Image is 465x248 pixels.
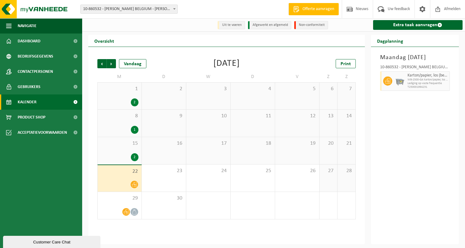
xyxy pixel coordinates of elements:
[131,153,138,161] div: 2
[18,110,45,125] span: Product Shop
[337,71,355,82] td: Z
[341,62,351,66] span: Print
[288,3,339,15] a: Offerte aanvragen
[395,76,404,86] img: WB-2500-GAL-GY-01
[145,140,183,147] span: 16
[380,65,450,71] div: 10-860532 - [PERSON_NAME] BELGIUM - [PERSON_NAME] - [GEOGRAPHIC_DATA]
[218,21,245,29] li: Uit te voeren
[189,86,227,92] span: 3
[97,71,142,82] td: M
[107,59,116,68] span: Volgende
[278,168,316,174] span: 26
[341,86,352,92] span: 7
[231,71,275,82] td: D
[189,168,227,174] span: 24
[341,113,352,119] span: 14
[407,82,448,85] span: Lediging op vaste frequentie
[275,71,320,82] td: V
[131,98,138,106] div: 2
[407,85,448,89] span: T250001994231
[189,113,227,119] span: 10
[80,5,178,14] span: 10-860532 - DIEBOLD BELGIUM - ZIEGLER - AALST
[145,195,183,202] span: 30
[81,5,177,13] span: 10-860532 - DIEBOLD BELGIUM - ZIEGLER - AALST
[142,71,186,82] td: D
[213,59,240,68] div: [DATE]
[407,73,448,78] span: Karton/papier, los (bedrijven)
[101,113,138,119] span: 8
[119,59,146,68] div: Vandaag
[145,86,183,92] span: 2
[234,113,272,119] span: 11
[323,140,334,147] span: 20
[323,168,334,174] span: 27
[278,140,316,147] span: 19
[248,21,291,29] li: Afgewerkt en afgemeld
[97,59,107,68] span: Vorige
[371,35,409,47] h2: Dagplanning
[301,6,336,12] span: Offerte aanvragen
[320,71,337,82] td: Z
[278,113,316,119] span: 12
[101,86,138,92] span: 1
[294,21,328,29] li: Non-conformiteit
[101,195,138,202] span: 29
[145,168,183,174] span: 23
[407,78,448,82] span: WB-2500-GA karton/papier, los (bedrijven)
[336,59,356,68] a: Print
[380,53,450,62] h3: Maandag [DATE]
[323,113,334,119] span: 13
[18,125,67,140] span: Acceptatievoorwaarden
[341,140,352,147] span: 21
[101,140,138,147] span: 15
[18,64,53,79] span: Contactpersonen
[234,140,272,147] span: 18
[186,71,231,82] td: W
[131,126,138,134] div: 1
[18,49,53,64] span: Bedrijfsgegevens
[234,168,272,174] span: 25
[234,86,272,92] span: 4
[18,94,37,110] span: Kalender
[189,140,227,147] span: 17
[18,79,40,94] span: Gebruikers
[101,168,138,175] span: 22
[18,34,40,49] span: Dashboard
[18,18,37,34] span: Navigatie
[373,20,463,30] a: Extra taak aanvragen
[341,168,352,174] span: 28
[323,86,334,92] span: 6
[3,235,102,248] iframe: chat widget
[88,35,120,47] h2: Overzicht
[278,86,316,92] span: 5
[145,113,183,119] span: 9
